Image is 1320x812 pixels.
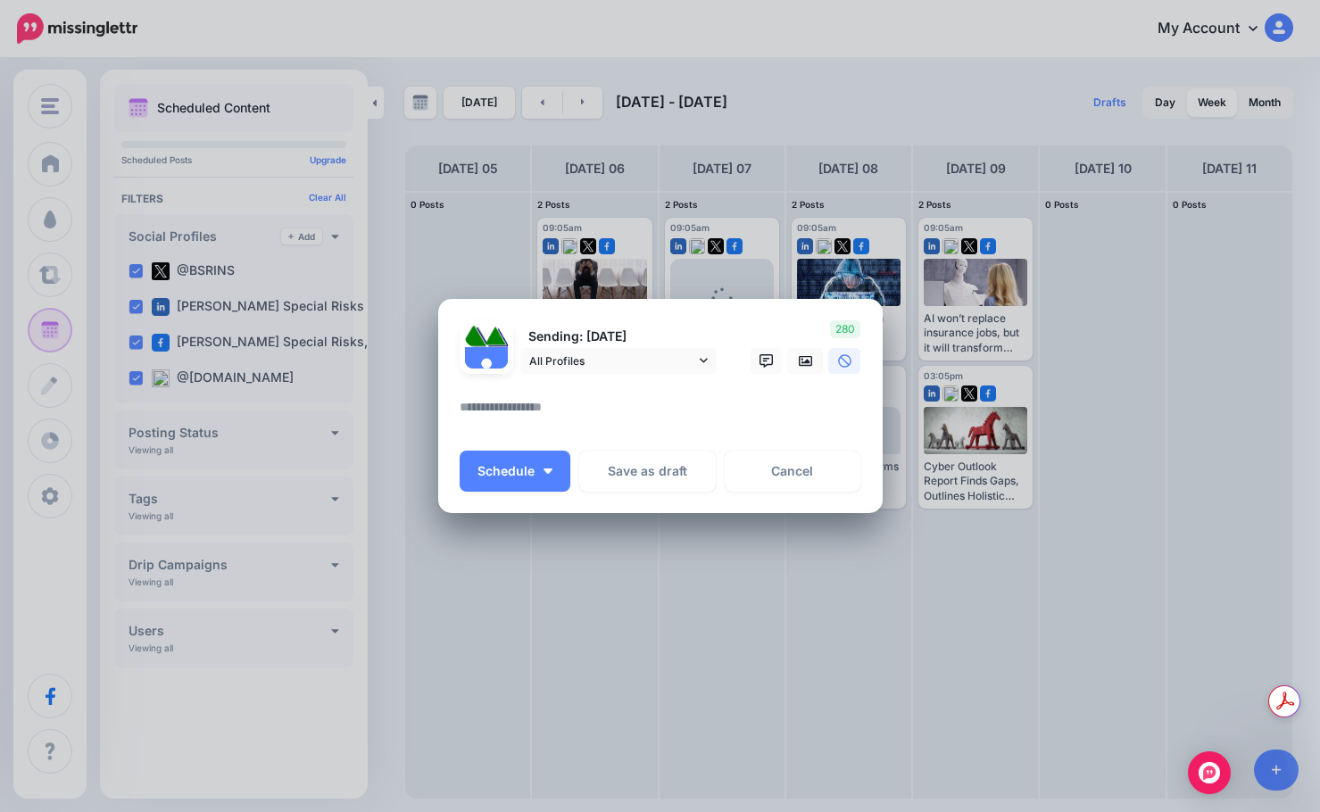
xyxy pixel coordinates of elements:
a: All Profiles [520,348,717,374]
button: Schedule [460,451,570,492]
img: 1Q3z5d12-75797.jpg [486,326,508,347]
button: Save as draft [579,451,716,492]
span: Schedule [477,465,535,477]
img: arrow-down-white.png [544,468,552,474]
a: Cancel [725,451,861,492]
p: Sending: [DATE] [520,327,717,347]
img: user_default_image.png [465,347,508,390]
span: All Profiles [529,352,695,370]
span: 280 [830,320,860,338]
div: Open Intercom Messenger [1188,751,1231,794]
img: 379531_475505335829751_837246864_n-bsa122537.jpg [465,326,486,347]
